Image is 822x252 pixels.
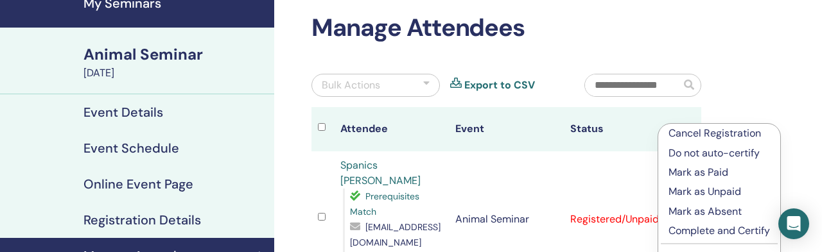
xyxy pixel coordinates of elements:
[76,44,274,81] a: Animal Seminar[DATE]
[83,212,201,228] h4: Registration Details
[669,126,770,141] p: Cancel Registration
[334,107,449,151] th: Attendee
[83,44,267,65] div: Animal Seminar
[564,107,679,151] th: Status
[669,146,770,161] p: Do not auto-certify
[350,221,441,248] span: [EMAIL_ADDRESS][DOMAIN_NAME]
[669,204,770,219] p: Mark as Absent
[83,105,163,120] h4: Event Details
[83,140,179,156] h4: Event Schedule
[449,107,564,151] th: Event
[83,65,267,81] div: [DATE]
[350,190,419,217] span: Prerequisites Match
[669,223,770,239] p: Complete and Certify
[322,78,380,93] div: Bulk Actions
[340,158,421,187] a: Spanics [PERSON_NAME]
[83,176,193,192] h4: Online Event Page
[669,184,770,199] p: Mark as Unpaid
[669,165,770,180] p: Mark as Paid
[311,13,701,43] h2: Manage Attendees
[464,78,535,93] a: Export to CSV
[778,208,809,239] div: Open Intercom Messenger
